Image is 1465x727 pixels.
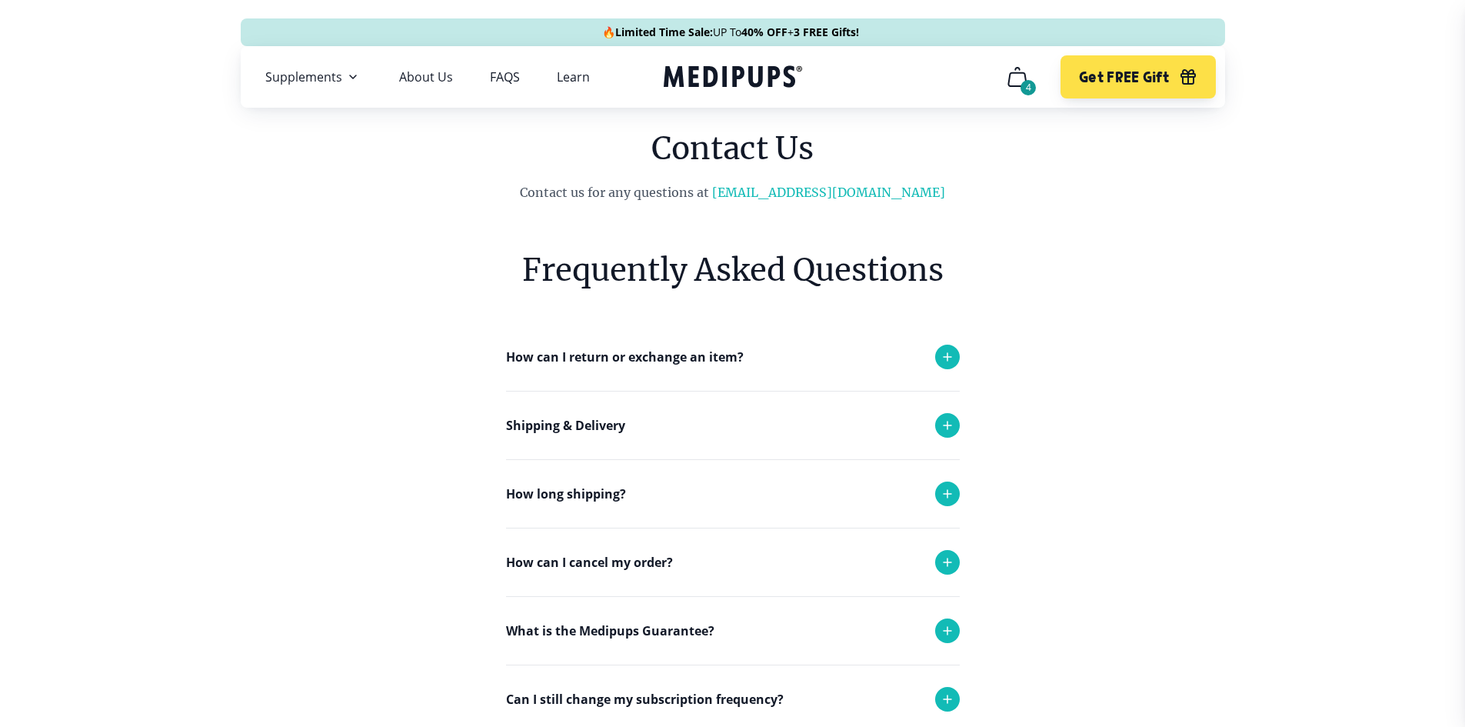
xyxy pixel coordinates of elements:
p: Shipping & Delivery [506,416,625,435]
div: Each order takes 1-2 business days to be delivered. [506,528,960,589]
button: Get FREE Gift [1060,55,1215,98]
h1: Contact Us [420,126,1046,171]
p: Contact us for any questions at [420,183,1046,202]
a: FAQS [490,69,520,85]
a: About Us [399,69,453,85]
a: [EMAIL_ADDRESS][DOMAIN_NAME] [712,185,945,200]
h6: Frequently Asked Questions [506,248,960,292]
a: Medipups [664,62,802,94]
div: 4 [1021,80,1036,95]
p: Can I still change my subscription frequency? [506,690,784,709]
span: 🔥 UP To + [602,25,859,40]
span: Supplements [265,69,342,85]
a: Learn [557,69,590,85]
p: What is the Medipups Guarantee? [506,622,714,640]
p: How can I cancel my order? [506,553,673,572]
p: How long shipping? [506,485,626,503]
button: Supplements [265,68,362,86]
button: cart [999,58,1036,95]
p: How can I return or exchange an item? [506,348,744,366]
span: Get FREE Gift [1079,68,1169,86]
